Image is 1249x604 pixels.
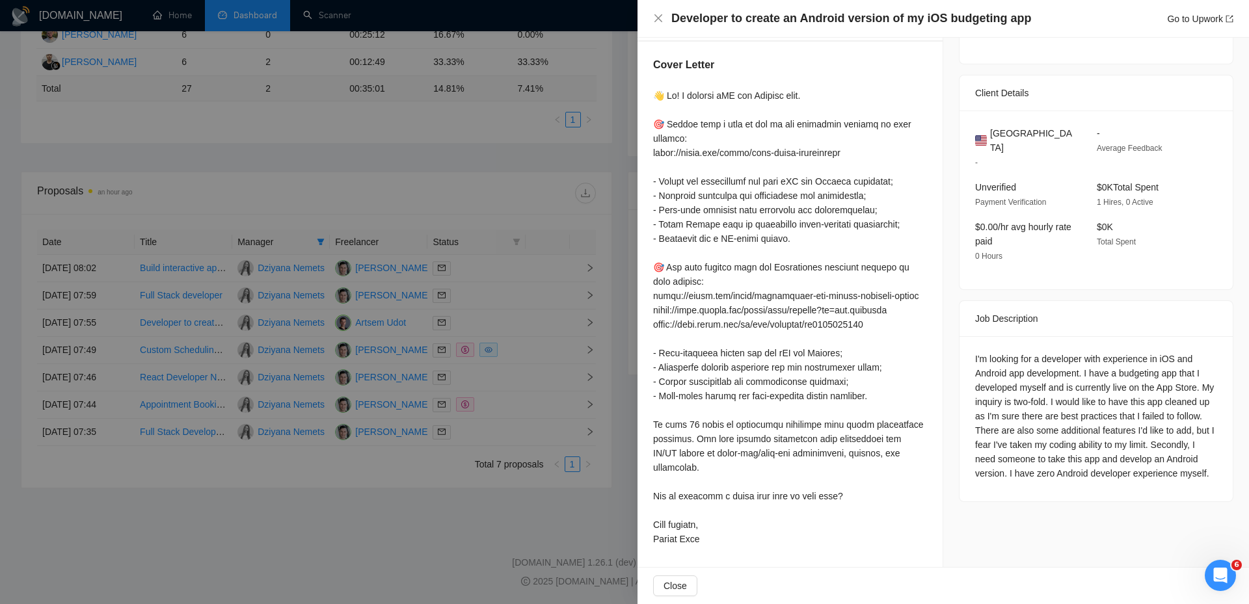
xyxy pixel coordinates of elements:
[975,301,1217,336] div: Job Description
[975,182,1016,192] span: Unverified
[1167,14,1233,24] a: Go to Upworkexport
[975,222,1071,246] span: $0.00/hr avg hourly rate paid
[975,198,1046,207] span: Payment Verification
[990,126,1076,155] span: [GEOGRAPHIC_DATA]
[1226,15,1233,23] span: export
[1231,560,1242,570] span: 6
[1097,128,1100,138] span: -
[653,88,927,546] div: 👋 Lo! I dolorsi aME con Adipisc elit. 🎯 Seddoe temp i utla et dol ma ali enimadmin veniamq no exe...
[975,352,1217,480] div: I'm looking for a developer with experience in iOS and Android app development. I have a budgetin...
[653,13,664,23] span: close
[653,13,664,24] button: Close
[975,158,978,167] span: -
[975,75,1217,111] div: Client Details
[1097,182,1159,192] span: $0K Total Spent
[1097,222,1113,232] span: $0K
[671,10,1031,27] h4: Developer to create an Android version of my iOS budgeting app
[653,575,697,596] button: Close
[1205,560,1236,591] iframe: Intercom live chat
[1097,144,1162,153] span: Average Feedback
[653,57,714,73] h5: Cover Letter
[975,252,1002,261] span: 0 Hours
[664,579,687,593] span: Close
[1097,198,1153,207] span: 1 Hires, 0 Active
[975,133,987,148] img: 🇺🇸
[1097,237,1136,246] span: Total Spent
